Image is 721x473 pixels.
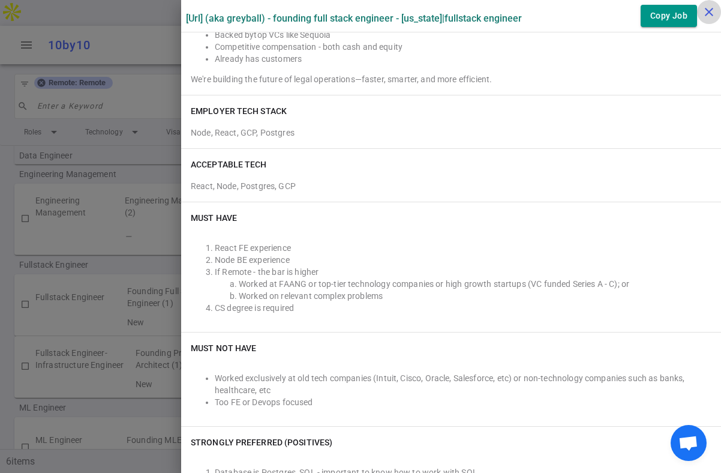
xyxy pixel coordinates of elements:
[191,105,287,117] h6: EMPLOYER TECH STACK
[191,73,711,85] div: We're building the future of legal operations—faster, smarter, and more efficient.
[641,5,697,27] button: Copy Job
[186,13,522,24] label: [URL] (aka Greyball) - Founding Full Stack Engineer - [US_STATE] | Fullstack Engineer
[239,278,711,290] li: Worked at FAANG or top-tier technology companies or high growth startups (VC funded Series A - C)...
[215,266,711,278] li: If Remote - the bar is higher
[191,158,267,170] h6: ACCEPTABLE TECH
[215,54,302,64] span: Already has customers
[215,42,402,52] span: Competitive compensation - both cash and equity
[191,212,237,224] h6: Must Have
[215,372,711,396] li: Worked exclusively at old tech companies (Intuit, Cisco, Oracle, Salesforce, etc) or non-technolo...
[215,242,711,254] li: React FE experience
[215,302,711,314] li: CS degree is required
[191,175,711,192] div: React, Node, Postgres, GCP
[191,342,256,354] h6: Must NOT Have
[215,29,711,41] li: top VCs like Sequoia
[191,436,332,448] h6: Strongly Preferred (Positives)
[239,290,711,302] li: Worked on relevant complex problems
[215,254,711,266] li: Node BE experience
[191,128,295,137] span: Node, React, GCP, Postgres
[215,30,254,40] span: Backed by
[702,5,716,19] i: close
[671,425,707,461] div: Open chat
[215,396,711,408] li: Too FE or Devops focused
